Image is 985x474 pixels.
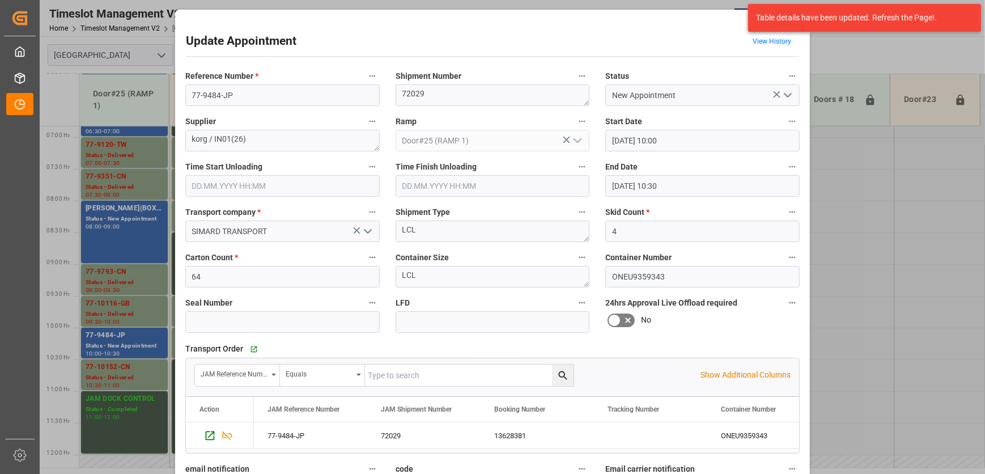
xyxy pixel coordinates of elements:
[365,295,380,310] button: Seal Number
[605,116,642,128] span: Start Date
[785,205,800,219] button: Skid Count *
[608,405,659,413] span: Tracking Number
[199,405,219,413] div: Action
[286,366,353,379] div: Equals
[721,405,776,413] span: Container Number
[365,114,380,129] button: Supplier
[185,175,380,197] input: DD.MM.YYYY HH:MM
[365,205,380,219] button: Transport company *
[575,205,589,219] button: Shipment Type
[605,252,672,264] span: Container Number
[186,32,296,50] h2: Update Appointment
[396,70,461,82] span: Shipment Number
[358,223,375,240] button: open menu
[185,206,261,218] span: Transport company
[185,70,258,82] span: Reference Number
[201,366,268,379] div: JAM Reference Number
[605,161,638,173] span: End Date
[568,132,585,150] button: open menu
[641,314,651,326] span: No
[396,297,410,309] span: LFD
[185,343,243,355] span: Transport Order
[365,159,380,174] button: Time Start Unloading
[605,206,649,218] span: Skid Count
[575,295,589,310] button: LFD
[494,405,545,413] span: Booking Number
[778,87,795,104] button: open menu
[280,365,365,386] button: open menu
[552,365,574,386] button: search button
[396,221,590,242] textarea: LCL
[185,116,216,128] span: Supplier
[756,12,965,24] div: Table details have been updated. Refresh the Page!.
[396,175,590,197] input: DD.MM.YYYY HH:MM
[396,252,449,264] span: Container Size
[396,130,590,151] input: Type to search/select
[605,130,800,151] input: DD.MM.YYYY HH:MM
[605,175,800,197] input: DD.MM.YYYY HH:MM
[753,37,791,45] a: View History
[365,250,380,265] button: Carton Count *
[186,422,254,449] div: Press SPACE to select this row.
[785,69,800,83] button: Status
[185,161,262,173] span: Time Start Unloading
[700,369,791,381] p: Show Additional Columns
[367,422,481,448] div: 72029
[396,116,417,128] span: Ramp
[365,69,380,83] button: Reference Number *
[195,365,280,386] button: open menu
[707,422,821,448] div: ONEU9359343
[381,405,452,413] span: JAM Shipment Number
[605,84,800,106] input: Type to search/select
[396,266,590,287] textarea: LCL
[185,297,232,309] span: Seal Number
[785,295,800,310] button: 24hrs Approval Live Offload required
[481,422,594,448] div: 13628381
[268,405,339,413] span: JAM Reference Number
[575,250,589,265] button: Container Size
[185,252,238,264] span: Carton Count
[254,422,367,448] div: 77-9484-JP
[396,206,450,218] span: Shipment Type
[575,114,589,129] button: Ramp
[575,69,589,83] button: Shipment Number
[396,161,477,173] span: Time Finish Unloading
[785,114,800,129] button: Start Date
[785,159,800,174] button: End Date
[185,130,380,151] textarea: korg / IN01(26)
[365,365,574,386] input: Type to search
[785,250,800,265] button: Container Number
[396,84,590,106] textarea: 72029
[575,159,589,174] button: Time Finish Unloading
[605,297,737,309] span: 24hrs Approval Live Offload required
[605,70,629,82] span: Status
